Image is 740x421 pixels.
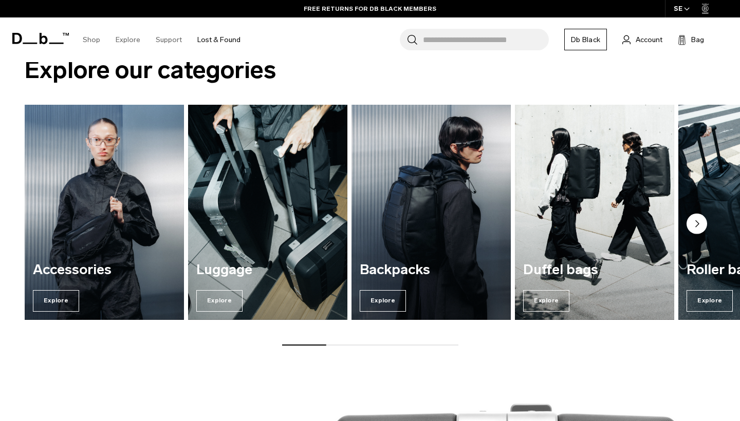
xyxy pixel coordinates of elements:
[564,29,607,50] a: Db Black
[83,22,100,58] a: Shop
[678,33,704,46] button: Bag
[25,52,715,88] h2: Explore our categories
[523,290,569,312] span: Explore
[33,290,79,312] span: Explore
[351,105,511,320] div: 3 / 7
[636,34,662,45] span: Account
[687,290,733,312] span: Explore
[622,33,662,46] a: Account
[360,290,406,312] span: Explore
[188,105,347,320] div: 2 / 7
[25,105,184,320] div: 1 / 7
[515,105,674,320] div: 4 / 7
[116,22,140,58] a: Explore
[25,105,184,320] a: Accessories Explore
[691,34,704,45] span: Bag
[304,4,436,13] a: FREE RETURNS FOR DB BLACK MEMBERS
[196,290,243,312] span: Explore
[687,214,707,236] button: Next slide
[360,262,503,278] h3: Backpacks
[197,22,240,58] a: Lost & Found
[515,105,674,320] a: Duffel bags Explore
[351,105,511,320] a: Backpacks Explore
[523,262,666,278] h3: Duffel bags
[196,262,339,278] h3: Luggage
[188,105,347,320] a: Luggage Explore
[75,17,248,62] nav: Main Navigation
[156,22,182,58] a: Support
[33,262,176,278] h3: Accessories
